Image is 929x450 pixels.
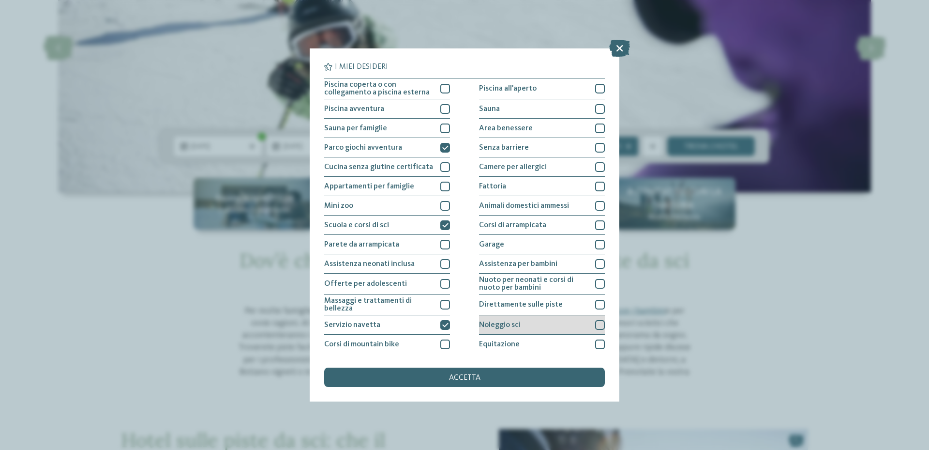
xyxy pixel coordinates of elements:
span: Equitazione [479,341,520,348]
span: Appartamenti per famiglie [324,183,414,190]
span: Corsi di arrampicata [479,221,546,229]
span: Sauna per famiglie [324,124,387,132]
span: Piscina all'aperto [479,85,537,93]
span: Parco giochi avventura [324,144,402,152]
span: Sauna [479,105,500,113]
span: Area benessere [479,124,533,132]
span: Senza barriere [479,144,529,152]
span: Garage [479,241,504,248]
span: Massaggi e trattamenti di bellezza [324,297,433,312]
span: Mini zoo [324,202,353,210]
span: Piscina avventura [324,105,384,113]
span: Nuoto per neonati e corsi di nuoto per bambini [479,276,588,292]
span: Scuola e corsi di sci [324,221,389,229]
span: Fattoria [479,183,506,190]
span: Assistenza neonati inclusa [324,260,415,268]
span: accetta [449,374,480,382]
span: Animali domestici ammessi [479,202,569,210]
span: Servizio navetta [324,321,380,329]
span: Parete da arrampicata [324,241,399,248]
span: Corsi di mountain bike [324,341,399,348]
span: Piscina coperta o con collegamento a piscina esterna [324,81,433,96]
span: Direttamente sulle piste [479,301,563,309]
span: Assistenza per bambini [479,260,557,268]
span: Noleggio sci [479,321,521,329]
span: Offerte per adolescenti [324,280,407,288]
span: I miei desideri [335,63,388,71]
span: Cucina senza glutine certificata [324,163,433,171]
span: Camere per allergici [479,163,547,171]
